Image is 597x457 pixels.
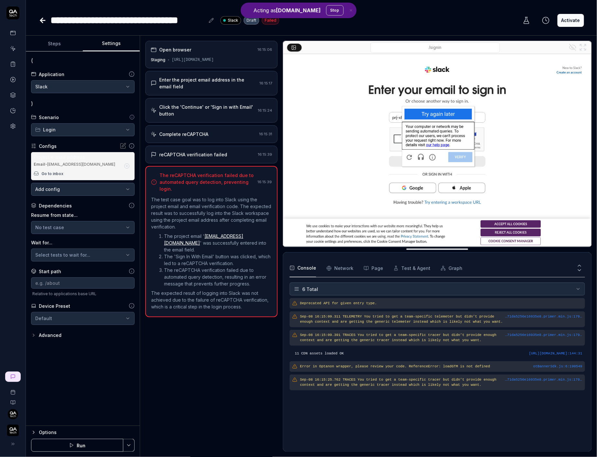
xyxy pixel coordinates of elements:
[505,332,582,338] div: …71da5256e16935e8.primer.min.js : 179 : 83477
[228,17,238,23] span: Slack
[159,76,257,90] div: Enter the project email address in the email field
[244,16,259,25] div: Draft
[172,57,214,63] div: [URL][DOMAIN_NAME]
[259,132,272,136] time: 16:15:31
[300,377,582,388] pre: Sep-08 16:15:25.762 TRACES You tried to get a team-specific tracer but didn’t provide enough cont...
[220,16,241,25] a: Slack
[159,46,191,53] div: Open browser
[290,259,316,277] button: Console
[39,114,59,121] div: Scenario
[505,314,582,319] button: …71da5256e16935e8.primer.min.js:179:83477
[326,5,344,16] button: Stop
[34,169,63,179] button: Go to inbox
[159,131,208,138] div: Complete reCAPTCHA
[300,314,582,325] pre: Sep-08 16:15:09.311 TELEMETRY You tried to get a team-specific telemeter but didn’t provide enoug...
[159,104,255,117] div: Click the 'Continue' or 'Sign in with Email' button
[441,259,462,277] button: Graph
[26,36,83,51] button: Steps
[529,351,582,356] div: [URL][DOMAIN_NAME] : 144 : 31
[34,153,120,160] div: Project e-mail address
[258,180,272,184] time: 16:15:39
[31,221,135,234] button: No test case
[26,51,140,426] div: ( )
[578,42,588,52] button: Open in full screen
[31,80,135,93] button: Slack
[39,268,61,275] div: Start path
[533,364,582,369] button: otBannerSdk.js:6:190549
[31,277,135,289] input: e.g. /about
[164,253,272,267] li: The 'Sign In With Email' button was clicked, which led to a reCAPTCHA verification.
[505,332,582,338] button: …71da5256e16935e8.primer.min.js:179:83477
[31,439,123,452] button: Run
[41,171,63,177] a: Go to inbox
[31,429,135,436] button: Options
[164,233,272,253] li: The project email ' ' was successfully entered into the email field.
[31,312,135,325] button: Default
[3,395,23,405] a: Documentation
[43,126,56,133] span: Login
[83,36,140,51] button: Settings
[505,377,582,383] button: …71da5256e16935e8.primer.min.js:179:83477
[300,364,582,369] pre: Error in Optanon wrapper, please review your code. ReferenceError: loadGTM is not defined
[505,314,582,319] div: …71da5256e16935e8.primer.min.js : 179 : 83477
[35,225,64,230] span: No test case
[31,291,135,296] span: Relative to applications base URL
[39,331,61,339] div: Advanced
[31,249,135,262] button: Select tests to wait for...
[39,143,57,150] div: Configs
[39,303,70,309] div: Device Preset
[568,42,578,52] button: Show all interative elements
[533,364,582,369] div: otBannerSdk.js : 6 : 190549
[39,202,72,209] div: Dependencies
[35,252,90,258] span: Select tests to wait for...
[393,259,430,277] button: Test & Agent
[262,16,279,25] div: Failed
[364,259,383,277] button: Page
[505,377,582,383] div: …71da5256e16935e8.primer.min.js : 179 : 83477
[295,351,582,356] pre: 11 CDN assets loaded OK
[31,123,135,136] button: Login
[283,54,591,247] img: Screenshot
[34,162,45,167] b: Email
[151,196,272,230] p: The test case goal was to log into Slack using the project email and email verification code. The...
[35,315,52,322] div: Default
[529,351,582,356] button: [URL][DOMAIN_NAME]:144:31
[7,425,19,436] img: QA Tech Logo
[31,212,135,218] label: Resume from state...
[3,385,23,395] a: Book a call with us
[300,332,582,343] pre: Sep-08 16:15:09.391 TRACES You tried to get a team-specific tracer but didn’t provide enough cont...
[326,259,353,277] button: Network
[160,172,255,192] div: The reCAPTCHA verification failed due to automated query detection, preventing login.
[151,290,272,310] p: The expected result of logging into Slack was not achieved due to the failure of reCAPTCHA verifi...
[3,419,23,438] button: QA Tech Logo
[5,372,21,382] a: New conversation
[35,83,48,90] span: Slack
[164,267,272,287] li: The reCAPTCHA verification failed due to automated query detection, resulting in an error message...
[258,152,272,157] time: 16:15:39
[31,239,135,246] label: Wait for...
[260,81,272,85] time: 16:15:17
[538,14,554,27] button: View version history
[159,151,227,158] div: reCAPTCHA verification failed
[34,162,120,167] div: - [EMAIL_ADDRESS][DOMAIN_NAME]
[39,71,64,78] div: Application
[258,108,272,113] time: 16:15:24
[39,429,135,436] div: Options
[8,409,18,419] img: 7ccf6c19-61ad-4a6c-8811-018b02a1b829.jpg
[258,47,272,52] time: 16:15:06
[300,301,582,306] pre: Deprecated API for given entry type.
[151,57,165,63] div: Staging
[558,14,584,27] button: Activate
[31,331,61,339] button: Advanced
